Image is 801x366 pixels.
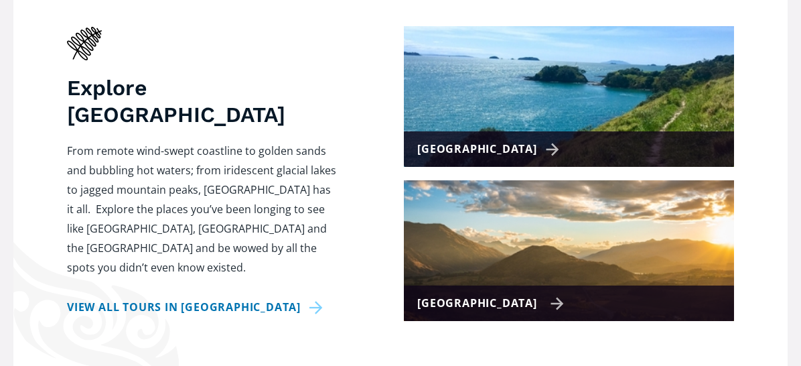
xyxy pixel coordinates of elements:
[404,180,734,321] a: [GEOGRAPHIC_DATA]
[67,141,337,278] p: From remote wind-swept coastline to golden sands and bubbling hot waters; from iridescent glacial...
[404,26,734,167] a: [GEOGRAPHIC_DATA]
[67,298,327,317] a: View all tours in [GEOGRAPHIC_DATA]
[417,294,564,313] div: [GEOGRAPHIC_DATA]
[67,74,337,128] h3: Explore [GEOGRAPHIC_DATA]
[417,139,564,159] div: [GEOGRAPHIC_DATA]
